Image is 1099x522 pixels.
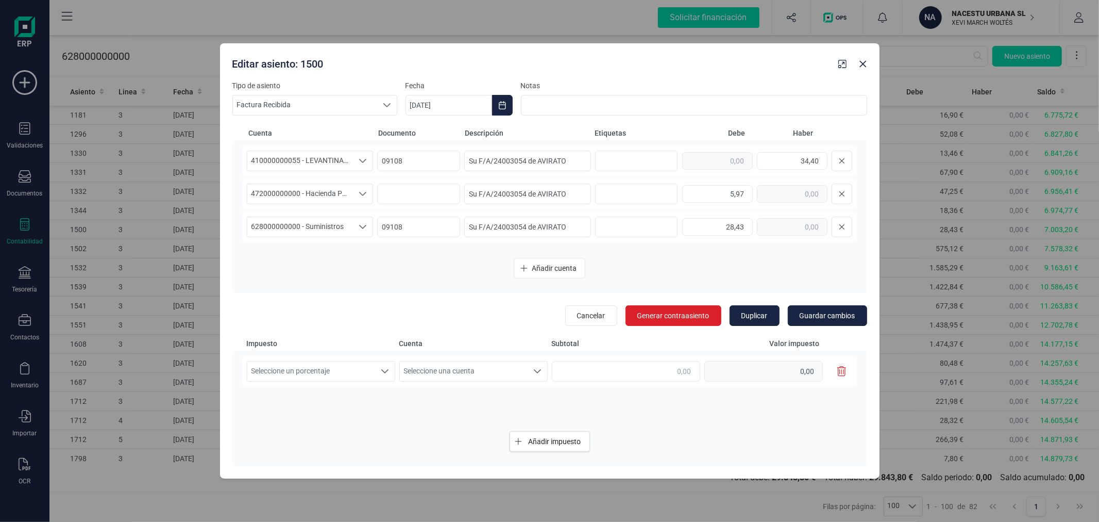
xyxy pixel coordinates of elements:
div: Seleccione una cuenta [353,151,373,171]
div: Editar asiento: 1500 [228,53,834,71]
span: Debe [682,128,746,138]
span: Cuenta [399,338,548,349]
div: Seleccione una cuenta [353,184,373,204]
label: Fecha [405,80,513,91]
span: Cancelar [577,311,605,321]
input: 0,00 [757,185,827,203]
input: 0,00 [757,152,827,170]
span: Descripción [465,128,591,138]
input: 0,00 [682,185,753,203]
input: 0,00 [682,218,753,236]
button: Duplicar [730,305,780,326]
span: Cuenta [249,128,375,138]
input: 0,00 [682,152,753,170]
span: 410000000055 - LEVANTINA DE CELULOSAS [247,151,353,171]
div: Seleccione una cuenta [528,362,547,381]
span: Añadir impuesto [529,436,581,447]
span: Valor impuesto [704,338,830,349]
span: Generar contraasiento [637,311,709,321]
span: Documento [379,128,461,138]
span: 472000000000 - Hacienda Pública, IVA soportado [247,184,353,204]
span: Duplicar [741,311,768,321]
button: Guardar cambios [788,305,867,326]
span: Impuesto [247,338,395,349]
label: Notas [521,80,867,91]
span: Añadir cuenta [532,263,577,273]
span: Haber [750,128,814,138]
span: 628000000000 - Suministros [247,217,353,237]
button: Generar contraasiento [625,305,721,326]
span: Guardar cambios [800,311,855,321]
div: Seleccione una cuenta [353,217,373,237]
span: Subtotal [552,338,700,349]
div: Seleccione un porcentaje [375,362,395,381]
input: 0,00 [757,218,827,236]
button: Añadir impuesto [510,431,590,452]
button: Close [855,56,871,72]
label: Tipo de asiento [232,80,397,91]
span: Seleccione una cuenta [400,362,528,381]
span: Etiquetas [595,128,678,138]
button: Cancelar [565,305,617,326]
input: 0,00 [704,361,823,382]
input: 0,00 [552,361,700,382]
button: Choose Date [492,95,513,116]
button: Añadir cuenta [514,258,585,279]
span: Seleccione un porcentaje [247,362,375,381]
span: Factura Recibida [233,95,377,115]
